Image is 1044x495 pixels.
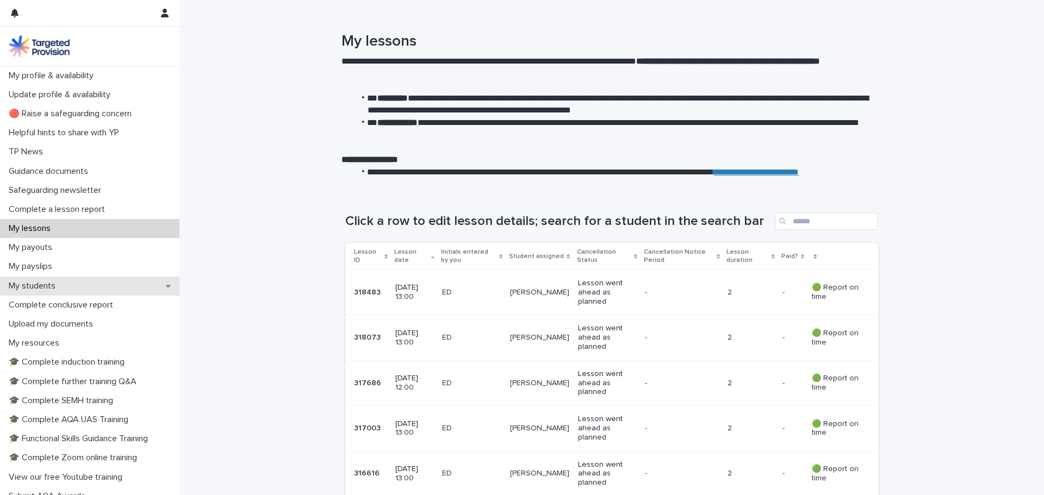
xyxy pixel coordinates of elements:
[781,250,798,262] p: Paid?
[728,469,774,478] p: 2
[644,246,713,266] p: Cancellation Notice Period
[510,288,569,297] p: [PERSON_NAME]
[578,324,636,351] p: Lesson went ahead as planned
[442,469,501,478] p: ED
[645,424,705,433] p: -
[4,319,102,329] p: Upload my documents
[442,288,501,297] p: ED
[354,286,383,297] p: 318483
[812,419,861,438] p: 🟢 Report on time
[442,379,501,388] p: ED
[4,357,133,367] p: 🎓 Complete induction training
[354,331,383,342] p: 318073
[345,315,878,360] tr: 318073318073 [DATE] 13:00ED[PERSON_NAME]Lesson went ahead as planned-2-- 🟢 Report on time
[395,465,433,483] p: [DATE] 13:00
[812,283,861,302] p: 🟢 Report on time
[728,379,774,388] p: 2
[4,338,68,348] p: My resources
[4,109,140,119] p: 🔴 Raise a safeguarding concern
[4,223,59,234] p: My lessons
[775,212,878,230] input: Search
[4,300,122,310] p: Complete conclusive report
[645,288,705,297] p: -
[812,374,861,392] p: 🟢 Report on time
[4,453,146,463] p: 🎓 Complete Zoom online training
[4,90,119,100] p: Update profile & availability
[726,246,769,266] p: Lesson duration
[354,422,383,433] p: 317003
[395,374,433,392] p: [DATE] 12:00
[354,467,382,478] p: 316616
[345,214,770,229] h1: Click a row to edit lesson details; search for a student in the search bar
[9,35,70,57] img: M5nRWzHhSzIhMunXDL62
[782,331,787,342] p: -
[728,288,774,297] p: 2
[4,415,137,425] p: 🎓 Complete AQA UAS Training
[782,467,787,478] p: -
[578,460,636,487] p: Lesson went ahead as planned
[510,424,569,433] p: [PERSON_NAME]
[728,424,774,433] p: 2
[4,128,128,138] p: Helpful hints to share with YP
[510,379,569,388] p: [PERSON_NAME]
[395,419,433,438] p: [DATE] 13:00
[782,377,787,388] p: -
[4,204,114,215] p: Complete a lesson report
[4,261,61,272] p: My payslips
[341,33,874,51] h1: My lessons
[4,71,102,81] p: My profile & availability
[345,360,878,405] tr: 317686317686 [DATE] 12:00ED[PERSON_NAME]Lesson went ahead as planned-2-- 🟢 Report on time
[578,369,636,397] p: Lesson went ahead as planned
[645,333,705,342] p: -
[812,465,861,483] p: 🟢 Report on time
[442,424,501,433] p: ED
[345,270,878,315] tr: 318483318483 [DATE] 13:00ED[PERSON_NAME]Lesson went ahead as planned-2-- 🟢 Report on time
[394,246,428,266] p: Lesson date
[812,329,861,347] p: 🟢 Report on time
[4,166,97,177] p: Guidance documents
[395,283,433,302] p: [DATE] 13:00
[4,377,145,387] p: 🎓 Complete further training Q&A
[645,379,705,388] p: -
[354,246,382,266] p: Lesson ID
[4,147,52,157] p: TP News
[354,377,383,388] p: 317686
[728,333,774,342] p: 2
[395,329,433,347] p: [DATE] 13:00
[4,472,131,483] p: View our free Youtube training
[441,246,496,266] p: Initials entered by you
[4,242,61,253] p: My payouts
[578,279,636,306] p: Lesson went ahead as planned
[509,250,564,262] p: Student assigned
[442,333,501,342] p: ED
[4,281,64,291] p: My students
[4,185,110,196] p: Safeguarding newsletter
[782,286,787,297] p: -
[510,469,569,478] p: [PERSON_NAME]
[4,434,157,444] p: 🎓 Functional Skills Guidance Training
[577,246,631,266] p: Cancellation Status
[4,396,122,406] p: 🎓 Complete SEMH training
[578,415,636,442] p: Lesson went ahead as planned
[345,406,878,451] tr: 317003317003 [DATE] 13:00ED[PERSON_NAME]Lesson went ahead as planned-2-- 🟢 Report on time
[510,333,569,342] p: [PERSON_NAME]
[645,469,705,478] p: -
[782,422,787,433] p: -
